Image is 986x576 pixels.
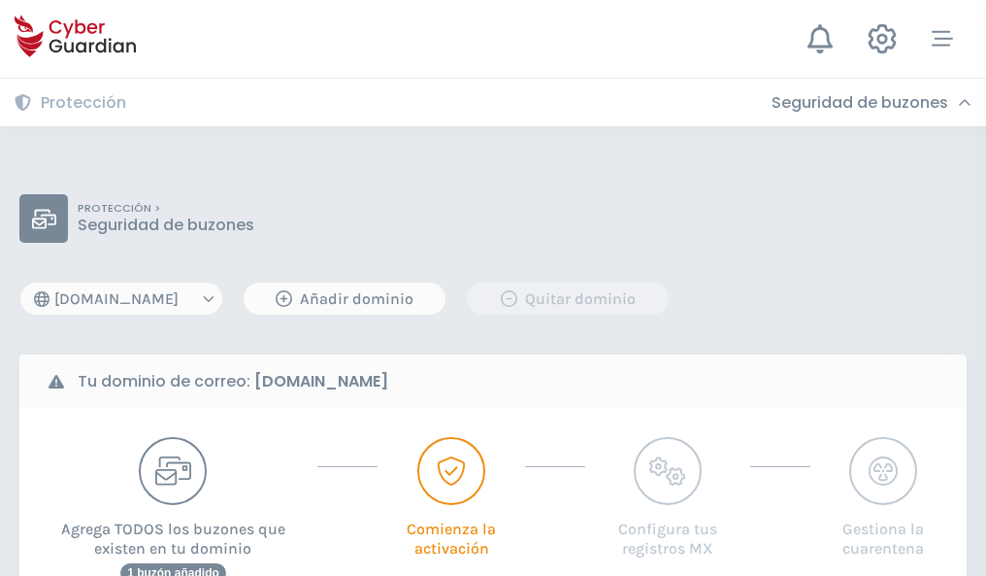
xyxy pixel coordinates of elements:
[254,370,388,392] strong: [DOMAIN_NAME]
[772,93,971,113] div: Seguridad de buzones
[49,505,298,559] p: Agrega TODOS los buzones que existen en tu dominio
[243,282,446,316] button: Añadir dominio
[466,282,670,316] button: Quitar dominio
[830,505,937,559] p: Gestiona la cuarentena
[481,288,654,311] div: Quitar dominio
[78,202,254,216] p: PROTECCIÓN >
[78,216,254,235] p: Seguridad de buzones
[830,437,937,559] button: Gestiona la cuarentena
[41,93,126,113] h3: Protección
[605,505,730,559] p: Configura tus registros MX
[772,93,948,113] h3: Seguridad de buzones
[397,437,506,559] button: Comienza la activación
[397,505,506,559] p: Comienza la activación
[605,437,730,559] button: Configura tus registros MX
[78,370,388,393] b: Tu dominio de correo:
[258,288,431,311] div: Añadir dominio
